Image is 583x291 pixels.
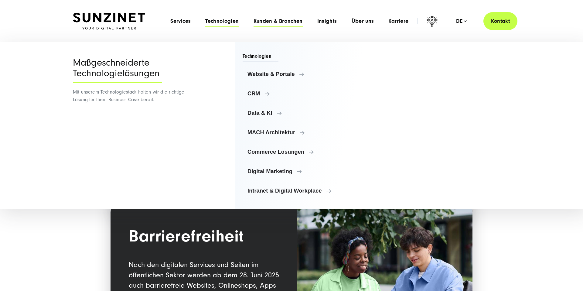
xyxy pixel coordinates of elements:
a: Digital Marketing [243,164,373,179]
a: CRM [243,86,373,101]
a: Über uns [352,18,374,24]
img: SUNZINET Full Service Digital Agentur [73,13,145,30]
span: Commerce Lösungen [247,149,368,155]
span: Intranet & Digital Workplace [247,188,368,194]
span: Technologien [243,53,278,62]
span: MACH Architektur [247,129,368,135]
a: Services [170,18,191,24]
a: Technologien [205,18,239,24]
a: Intranet & Digital Workplace [243,183,373,198]
a: Commerce Lösungen [243,145,373,159]
p: Mit unserem Technologiestack halten wir die richtige Lösung für Ihren Business Case bereit. [73,88,187,104]
span: Data & KI [247,110,368,116]
a: Website & Portale [243,67,373,81]
div: de [456,18,467,24]
span: Digital Marketing [247,168,368,174]
a: Insights [317,18,337,24]
a: Data & KI [243,106,373,120]
a: MACH Architektur [243,125,373,140]
span: CRM [247,91,368,97]
span: Website & Portale [247,71,368,77]
a: Karriere [388,18,408,24]
h2: Barrierefreiheit [129,228,279,248]
div: Maßgeschneiderte Technologielösungen [73,57,162,83]
a: Kontakt [483,12,517,30]
a: Kunden & Branchen [254,18,303,24]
